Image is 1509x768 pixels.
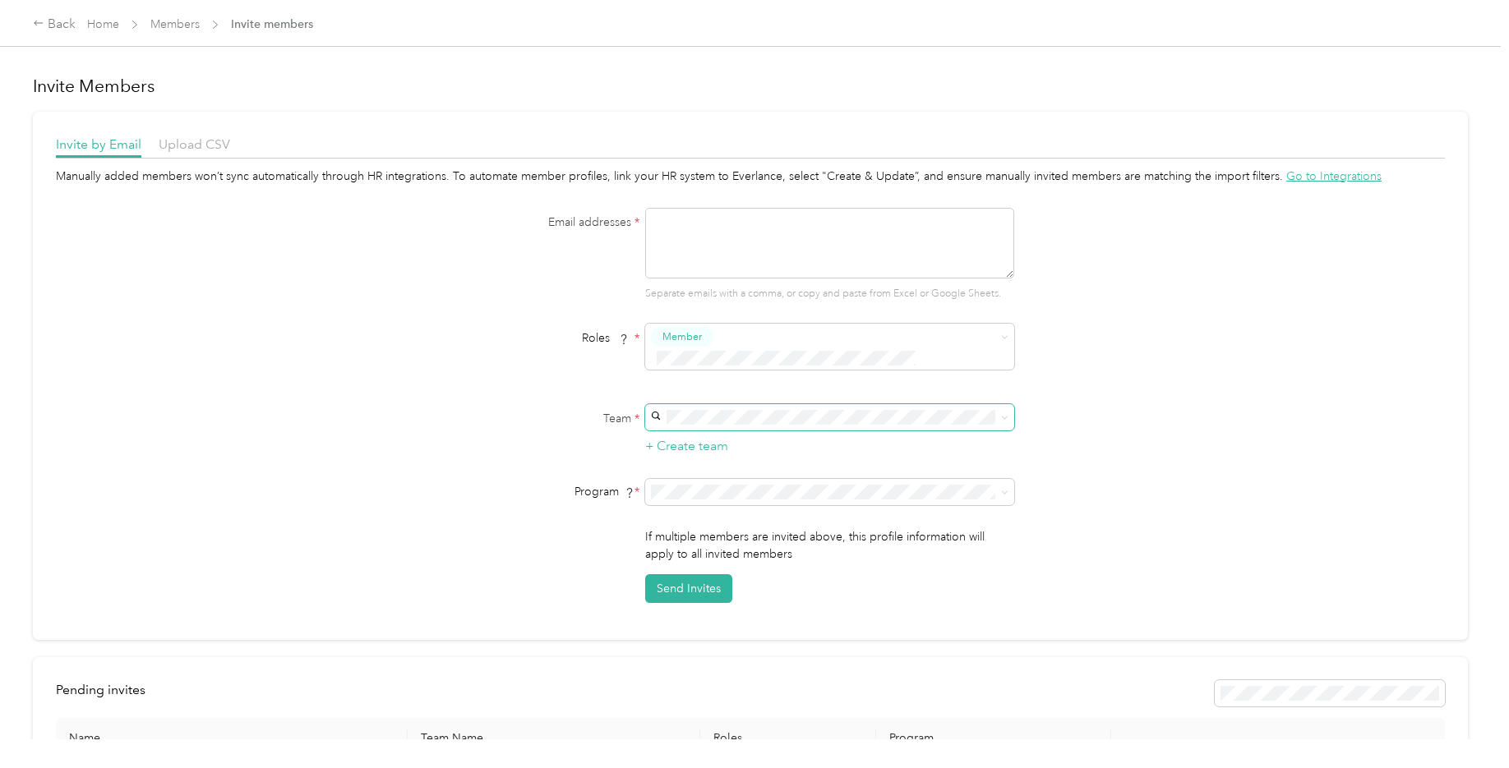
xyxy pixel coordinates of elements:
[434,483,639,500] div: Program
[150,17,200,31] a: Members
[434,410,639,427] label: Team
[645,528,1014,563] p: If multiple members are invited above, this profile information will apply to all invited members
[1215,680,1445,706] div: Resend all invitations
[645,436,728,457] button: + Create team
[56,680,157,706] div: left-menu
[1286,169,1382,183] span: Go to Integrations
[876,718,1110,759] th: Program
[56,682,145,697] span: Pending invites
[159,136,230,152] span: Upload CSV
[87,17,119,31] a: Home
[33,15,76,34] div: Back
[651,327,713,347] button: Member
[662,329,702,344] span: Member
[645,287,1014,301] p: Separate emails with a comma, or copy and paste from Excel or Google Sheets.
[576,325,635,351] span: Roles
[56,680,1445,706] div: info-bar
[56,718,408,759] th: Name
[700,718,876,759] th: Roles
[1417,676,1509,768] iframe: Everlance-gr Chat Button Frame
[408,718,701,759] th: Team Name
[231,16,313,33] span: Invite members
[434,214,639,231] label: Email addresses
[56,168,1445,185] div: Manually added members won’t sync automatically through HR integrations. To automate member profi...
[645,574,732,603] button: Send Invites
[33,75,1468,98] h1: Invite Members
[56,136,141,152] span: Invite by Email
